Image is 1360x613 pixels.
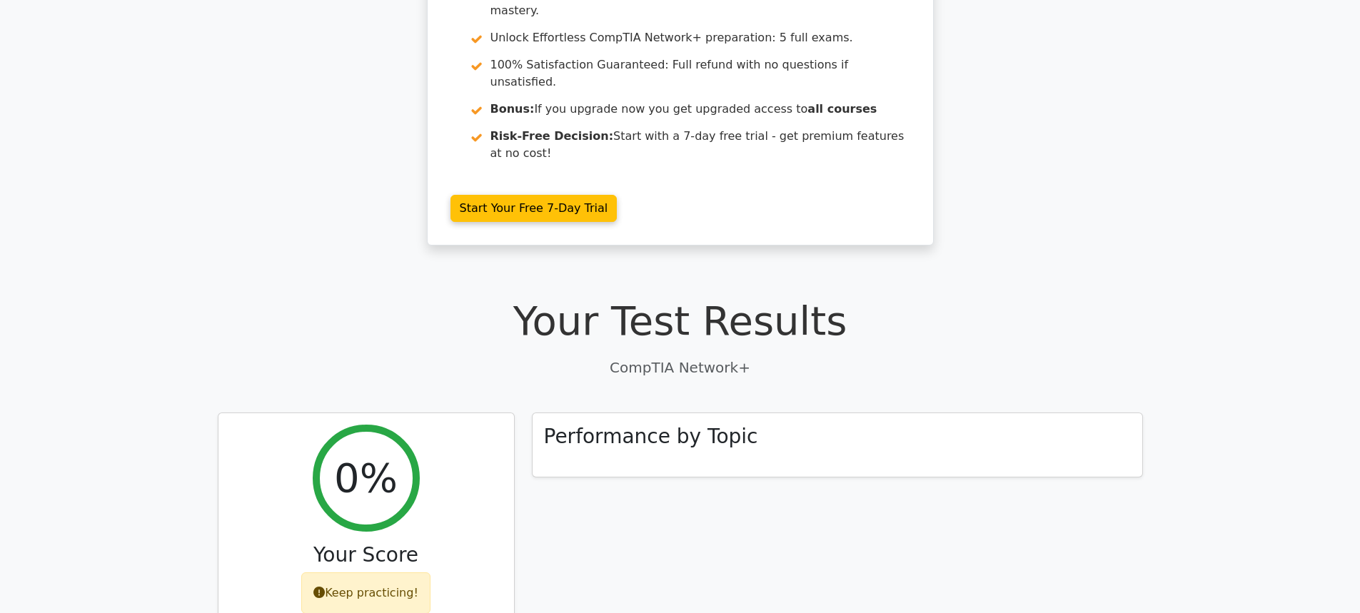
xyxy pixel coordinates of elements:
a: Start Your Free 7-Day Trial [450,195,618,222]
p: CompTIA Network+ [218,357,1143,378]
h1: Your Test Results [218,297,1143,345]
h2: 0% [334,454,398,502]
h3: Performance by Topic [544,425,758,449]
h3: Your Score [230,543,503,567]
